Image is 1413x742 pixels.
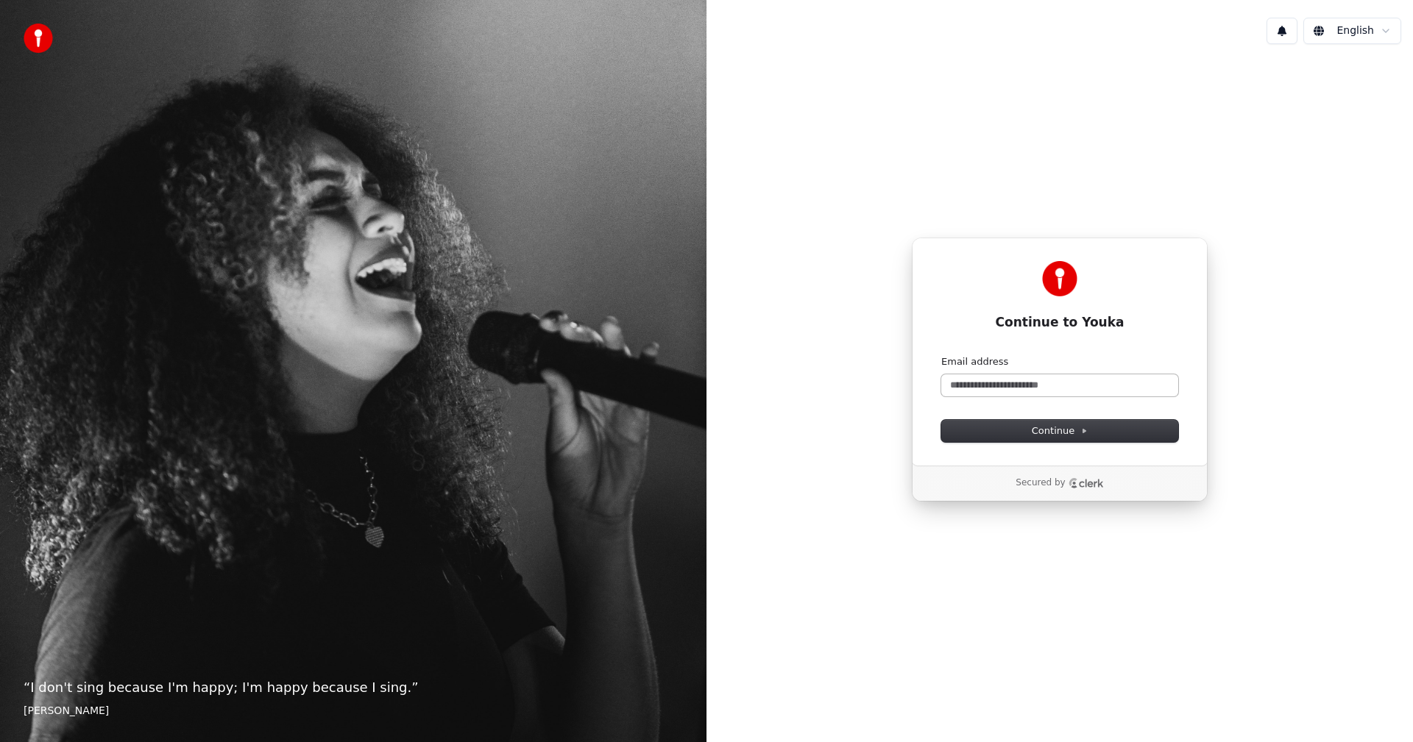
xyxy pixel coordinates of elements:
[941,314,1178,332] h1: Continue to Youka
[1016,477,1065,489] p: Secured by
[24,677,683,698] p: “ I don't sing because I'm happy; I'm happy because I sing. ”
[941,420,1178,442] button: Continue
[941,355,1008,368] label: Email address
[24,704,683,718] footer: [PERSON_NAME]
[1069,478,1104,488] a: Clerk logo
[24,24,53,53] img: youka
[1042,261,1077,296] img: Youka
[1032,424,1088,438] span: Continue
